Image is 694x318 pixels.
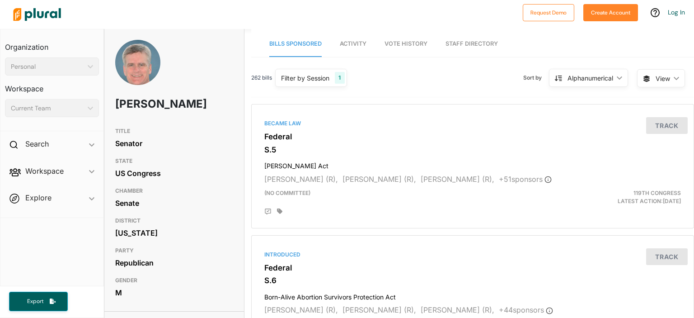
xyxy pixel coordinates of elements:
span: Bills Sponsored [269,40,322,47]
button: Track [646,248,688,265]
a: Staff Directory [445,31,498,57]
h3: Federal [264,132,681,141]
span: Vote History [385,40,427,47]
div: Current Team [11,104,84,113]
div: Senate [115,196,234,210]
h3: Organization [5,34,99,54]
h3: PARTY [115,245,234,256]
div: US Congress [115,166,234,180]
span: [PERSON_NAME] (R), [421,175,494,184]
h3: CHAMBER [115,185,234,196]
div: Latest Action: [DATE] [544,189,688,205]
div: Became Law [264,119,681,128]
div: M [115,286,234,299]
span: Activity [340,40,366,47]
a: Request Demo [523,7,574,17]
a: Bills Sponsored [269,31,322,57]
div: Republican [115,256,234,270]
h3: STATE [115,156,234,166]
h3: DISTRICT [115,215,234,226]
div: Introduced [264,251,681,259]
button: Track [646,117,688,134]
div: (no committee) [258,189,544,205]
h3: S.5 [264,145,681,154]
a: Log In [668,8,685,16]
span: [PERSON_NAME] (R), [264,305,338,314]
span: Export [21,298,50,305]
h3: TITLE [115,126,234,137]
div: Alphanumerical [567,73,613,83]
span: + 44 sponsor s [499,305,553,314]
div: Add tags [277,208,282,214]
span: View [656,74,670,83]
div: 1 [335,72,344,84]
h4: Born-Alive Abortion Survivors Protection Act [264,289,681,301]
h3: GENDER [115,275,234,286]
div: Add Position Statement [264,208,272,215]
span: [PERSON_NAME] (R), [421,305,494,314]
a: Vote History [385,31,427,57]
h3: Workspace [5,76,99,95]
div: Personal [11,62,84,71]
h1: [PERSON_NAME] [115,90,186,118]
h3: S.6 [264,276,681,285]
img: Headshot of Bill Cassidy [115,40,160,95]
span: [PERSON_NAME] (R), [264,175,338,184]
a: Create Account [583,7,638,17]
div: [US_STATE] [115,226,234,240]
div: Filter by Session [281,73,329,83]
div: Senator [115,137,234,150]
span: [PERSON_NAME] (R), [342,305,416,314]
h3: Federal [264,263,681,272]
span: Sort by [523,74,549,82]
button: Export [9,292,68,311]
span: [PERSON_NAME] (R), [342,175,416,184]
span: 262 bills [251,74,272,82]
span: + 51 sponsor s [499,175,552,184]
button: Request Demo [523,4,574,21]
a: Activity [340,31,366,57]
span: 119th Congress [633,190,681,196]
button: Create Account [583,4,638,21]
h2: Search [25,139,49,149]
h4: [PERSON_NAME] Act [264,158,681,170]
